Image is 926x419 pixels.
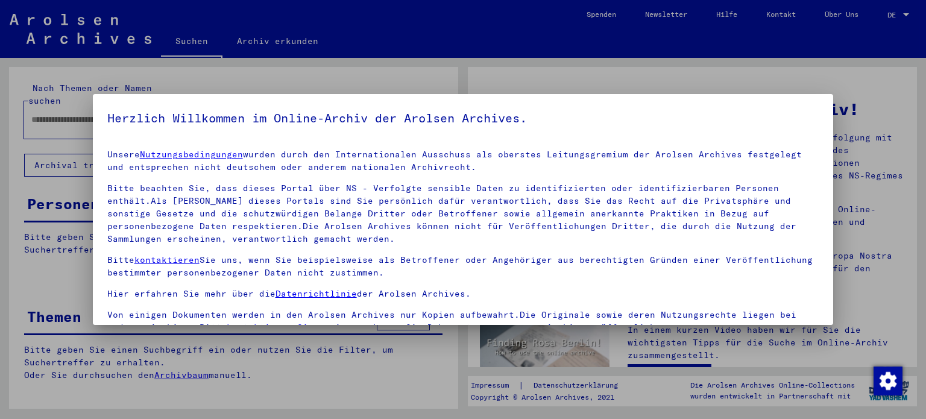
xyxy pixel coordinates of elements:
p: Hier erfahren Sie mehr über die der Arolsen Archives. [107,288,819,300]
p: Bitte beachten Sie, dass dieses Portal über NS - Verfolgte sensible Daten zu identifizierten oder... [107,182,819,245]
a: Datenrichtlinie [276,288,357,299]
h5: Herzlich Willkommen im Online-Archiv der Arolsen Archives. [107,109,819,128]
img: Zustimmung ändern [874,367,902,395]
p: Von einigen Dokumenten werden in den Arolsen Archives nur Kopien aufbewahrt.Die Originale sowie d... [107,309,819,334]
a: kontaktieren Sie uns [227,322,335,333]
a: Nutzungsbedingungen [140,149,243,160]
p: Unsere wurden durch den Internationalen Ausschuss als oberstes Leitungsgremium der Arolsen Archiv... [107,148,819,174]
div: Zustimmung ändern [873,366,902,395]
a: kontaktieren [134,254,200,265]
p: Bitte Sie uns, wenn Sie beispielsweise als Betroffener oder Angehöriger aus berechtigten Gründen ... [107,254,819,279]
